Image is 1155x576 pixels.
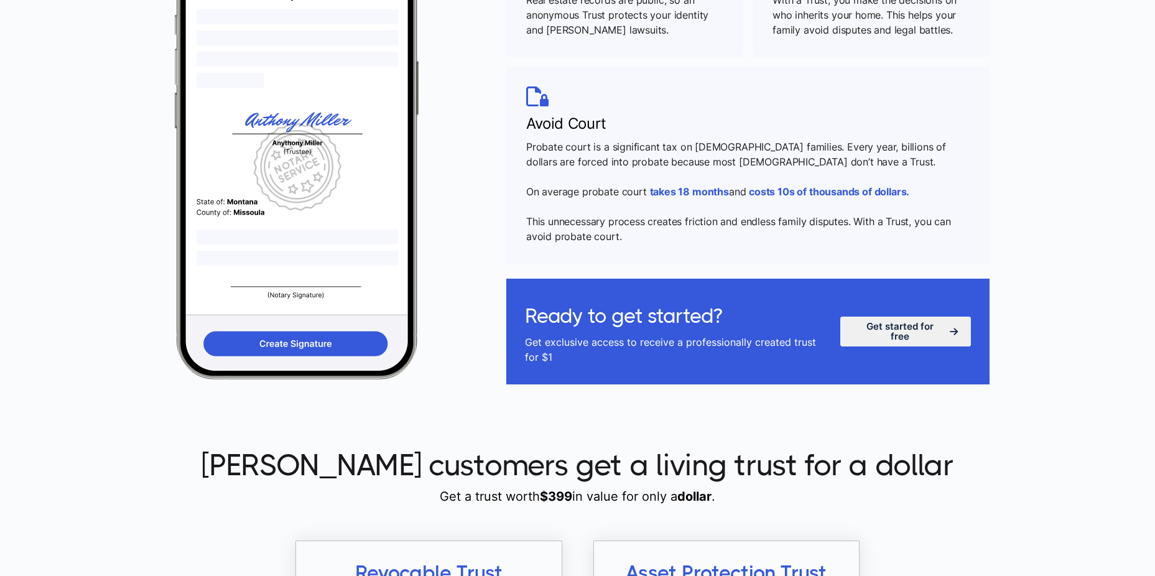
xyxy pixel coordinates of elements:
[650,185,729,198] span: takes 18 months
[175,447,981,484] span: [PERSON_NAME] customers get a living trust for a dollar
[526,139,970,244] p: Probate court is a significant tax on [DEMOGRAPHIC_DATA] families. Every year, billions of dollar...
[525,335,825,384] p: Get exclusive access to receive a professionally created trust for $1
[540,489,572,504] b: $ 399
[526,113,970,135] h3: Avoid Court
[749,185,909,198] span: costs 10s of thousands of dollars.
[677,489,712,504] b: dollar
[525,279,825,335] h3: Ready to get started?
[840,317,972,346] a: Get started for free
[175,487,981,506] p: Get a trust worth in value for only a .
